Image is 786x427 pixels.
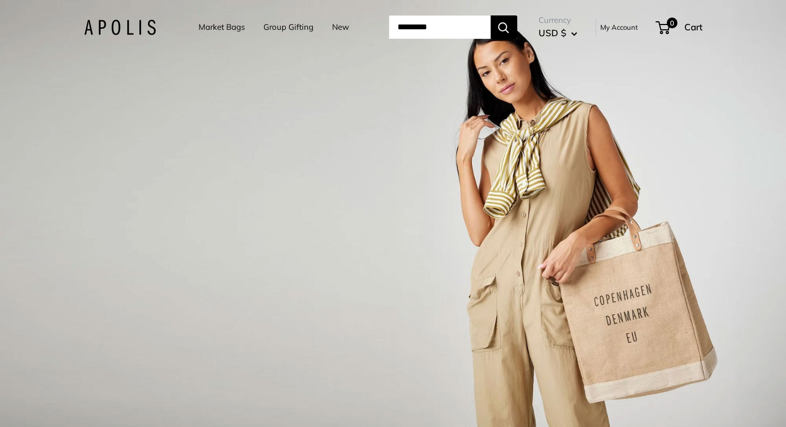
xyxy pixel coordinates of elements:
a: New [332,20,349,35]
button: USD $ [539,24,577,42]
span: Currency [539,13,577,28]
a: Group Gifting [263,20,313,35]
a: 0 Cart [657,19,702,36]
a: Market Bags [198,20,245,35]
span: Cart [684,21,702,32]
span: 0 [666,18,677,28]
input: Search... [389,15,491,39]
img: Apolis [84,20,156,35]
a: My Account [600,21,638,34]
button: Search [491,15,517,39]
span: USD $ [539,27,566,38]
